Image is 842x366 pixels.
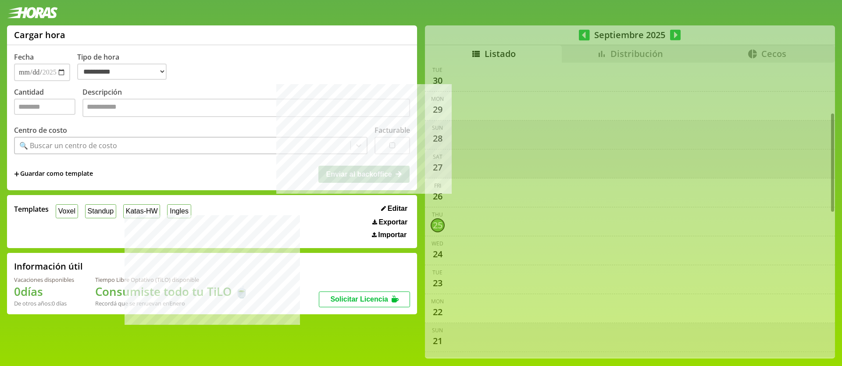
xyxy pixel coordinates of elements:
button: Ingles [167,204,191,218]
h2: Información útil [14,260,83,272]
span: + [14,169,19,179]
span: Solicitar Licencia [330,295,388,303]
span: Importar [378,231,407,239]
div: Tiempo Libre Optativo (TiLO) disponible [95,276,249,284]
span: Exportar [378,218,407,226]
img: logotipo [7,7,58,18]
b: Enero [169,299,185,307]
button: Katas-HW [123,204,161,218]
label: Facturable [375,125,410,135]
h1: Consumiste todo tu TiLO 🍵 [95,284,249,299]
div: Recordá que se renuevan en [95,299,249,307]
h1: 0 días [14,284,74,299]
label: Tipo de hora [77,52,174,81]
label: Descripción [82,87,410,119]
label: Centro de costo [14,125,67,135]
div: De otros años: 0 días [14,299,74,307]
div: Vacaciones disponibles [14,276,74,284]
button: Exportar [370,218,410,227]
div: 🔍 Buscar un centro de costo [19,141,117,150]
span: Editar [388,205,407,213]
button: Editar [378,204,410,213]
span: Templates [14,204,49,214]
button: Solicitar Licencia [319,291,410,307]
button: Standup [85,204,116,218]
label: Fecha [14,52,34,62]
select: Tipo de hora [77,64,167,80]
span: +Guardar como template [14,169,93,179]
input: Cantidad [14,99,75,115]
button: Voxel [56,204,78,218]
label: Cantidad [14,87,82,119]
h1: Cargar hora [14,29,65,41]
textarea: Descripción [82,99,410,117]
